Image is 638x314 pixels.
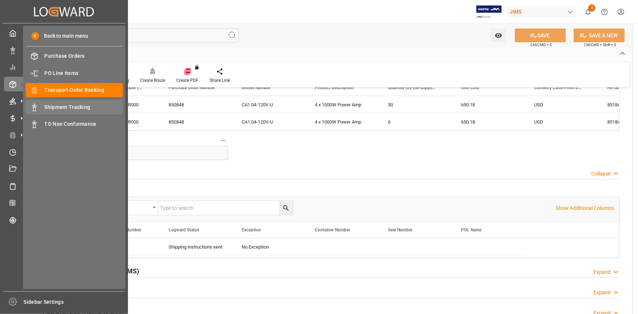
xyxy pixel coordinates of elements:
button: SAVE [515,29,566,42]
div: Equals [107,203,150,211]
div: 30 [379,96,452,113]
span: Currency Code From Detail [534,85,583,90]
span: TO Non Conformance [45,120,123,128]
button: open menu [491,29,506,42]
span: Container Number [315,227,350,232]
a: PO Line Items [26,66,123,80]
a: Timeslot Management V2 [4,145,124,159]
div: 850848 [160,113,233,130]
div: Create Route [140,77,165,84]
div: Collapse [591,170,611,178]
a: My Reports [4,60,124,74]
button: No Of Lines [219,136,228,145]
span: 3 [588,4,596,12]
a: Transport Order Booking [26,83,123,97]
a: Tracking Shipment [4,213,124,227]
span: Sidebar Settings [24,298,125,306]
a: Purchase Orders [26,49,123,63]
span: Transport Order Booking [45,86,123,94]
button: open menu [103,201,158,215]
p: Show Additional Columns [556,204,614,212]
a: TO Non Conformance [26,117,123,131]
span: Ctrl/CMD + Shift + S [584,42,616,48]
div: Press SPACE to select this row. [87,238,525,256]
span: Product Description [315,85,354,90]
span: POL Name [461,227,482,232]
input: Type to search [158,201,293,215]
a: Sailing Schedules [4,179,124,193]
a: Shipment Tracking [26,100,123,114]
img: Exertis%20JAM%20-%20Email%20Logo.jpg_1722504956.jpg [476,5,502,18]
button: SAVE & NEW [574,29,625,42]
div: No Exception [242,239,297,256]
div: 850848 [160,96,233,113]
a: My Cockpit [4,26,124,40]
button: show 3 new notifications [580,4,596,20]
span: Seal Number [388,227,412,232]
div: 650.18 [452,113,525,130]
span: Quantity (by the supplier) [388,85,437,90]
span: Logward Status [169,227,199,232]
div: Expand [593,268,611,276]
div: Expand [593,289,611,296]
span: Exception [242,227,261,232]
a: CO2 Calculator [4,196,124,210]
div: Shipping instructions sent [169,239,224,256]
button: JIMS [507,5,580,19]
span: Ctrl/CMD + S [531,42,552,48]
div: CA1.04-120V-U [233,96,306,113]
a: Document Management [4,162,124,176]
button: Help Center [596,4,613,20]
span: Purchase Orders [45,52,123,60]
span: Unit Cost [461,85,479,90]
div: CA1.04-120V-U [233,113,306,130]
div: USD [525,96,599,113]
a: Data Management [4,43,124,57]
div: 4 x 1000W Power Amp [306,96,379,113]
span: Shipment Tracking [45,103,123,111]
span: Purchase Order Number [169,85,215,90]
div: 6 [379,113,452,130]
div: 4 x 1000W Power Amp [306,113,379,130]
span: Back to main menu [39,32,88,40]
div: JIMS [507,7,577,17]
input: Search Fields [34,29,239,42]
div: Share Link [209,77,230,84]
span: PO Line Items [45,69,123,77]
div: 650.18 [452,96,525,113]
span: Model Number [242,85,271,90]
button: search button [279,201,293,215]
div: USD [525,113,599,130]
